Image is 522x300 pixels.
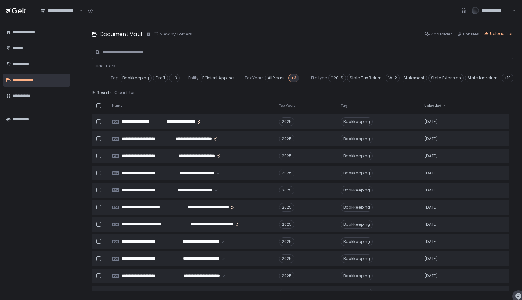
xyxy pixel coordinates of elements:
[465,74,500,82] span: State tax return
[279,237,294,246] div: 2025
[279,152,294,160] div: 2025
[311,75,327,81] span: File type
[153,74,168,82] span: Draft
[386,74,400,82] span: W-2
[341,237,373,246] span: Bookkeeping
[424,205,438,210] span: [DATE]
[341,135,373,143] span: Bookkeeping
[424,222,438,227] span: [DATE]
[341,254,373,263] span: Bookkeeping
[341,203,373,212] span: Bookkeeping
[347,74,384,82] span: State Tax Return
[154,31,192,37] button: View by: Folders
[341,152,373,160] span: Bookkeeping
[502,74,513,82] div: +10
[424,256,438,261] span: [DATE]
[428,74,464,82] span: State Extension
[341,272,373,280] span: Bookkeeping
[288,74,299,82] div: +3
[424,119,438,124] span: [DATE]
[341,289,373,297] span: Bookkeeping
[328,74,346,82] span: 1120-S
[424,290,438,296] span: [DATE]
[424,239,438,244] span: [DATE]
[341,117,373,126] span: Bookkeeping
[279,203,294,212] div: 2025
[279,254,294,263] div: 2025
[279,272,294,280] div: 2025
[112,103,122,108] span: Name
[92,63,115,69] button: - Hide filters
[169,74,180,82] div: +3
[425,31,452,37] button: Add folder
[341,220,373,229] span: Bookkeeping
[114,90,135,95] div: Clear filter
[279,103,296,108] span: Tax Years
[111,75,118,81] span: Tag
[341,186,373,194] span: Bookkeeping
[341,103,347,108] span: Tag
[279,117,294,126] div: 2025
[100,30,144,38] h1: Document Vault
[120,74,152,82] span: Bookkeeping
[424,153,438,159] span: [DATE]
[279,135,294,143] div: 2025
[279,289,294,297] div: 2025
[265,74,287,82] span: All Years
[424,103,441,108] span: Uploaded
[424,273,438,279] span: [DATE]
[188,75,198,81] span: Entity
[245,75,264,81] span: Tax Years
[457,31,479,37] button: Link files
[92,90,112,96] span: 16 Results
[114,90,135,96] button: Clear filter
[484,31,513,36] button: Upload files
[401,74,427,82] span: Statement
[279,169,294,177] div: 2025
[279,186,294,194] div: 2025
[424,136,438,142] span: [DATE]
[424,187,438,193] span: [DATE]
[279,220,294,229] div: 2025
[37,4,83,17] div: Search for option
[424,170,438,176] span: [DATE]
[200,74,236,82] span: Efficient App Inc
[341,169,373,177] span: Bookkeeping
